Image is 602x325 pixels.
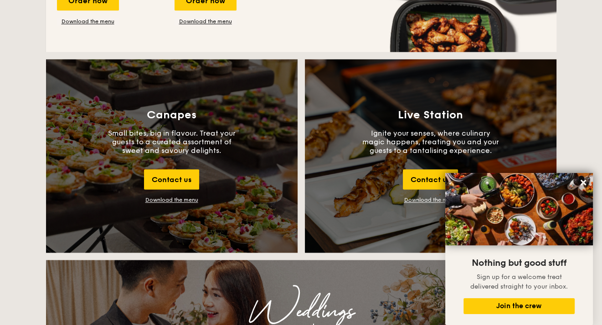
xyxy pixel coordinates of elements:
h3: Canapes [147,109,196,122]
a: Download the menu [57,18,119,25]
button: Join the crew [463,298,575,314]
p: Ignite your senses, where culinary magic happens, treating you and your guests to a tantalising e... [362,129,499,155]
span: Nothing but good stuff [472,258,566,269]
span: Sign up for a welcome treat delivered straight to your inbox. [470,273,568,290]
div: Contact us [144,169,199,189]
button: Close [576,175,591,190]
div: Contact us [403,169,458,189]
div: Weddings [126,304,476,320]
img: DSC07876-Edit02-Large.jpeg [445,173,593,245]
p: Small bites, big in flavour. Treat your guests to a curated assortment of sweet and savoury delig... [103,129,240,155]
div: Download the menu [145,197,198,203]
h3: Live Station [398,109,463,122]
a: Download the menu [404,197,457,203]
a: Download the menu [175,18,237,25]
